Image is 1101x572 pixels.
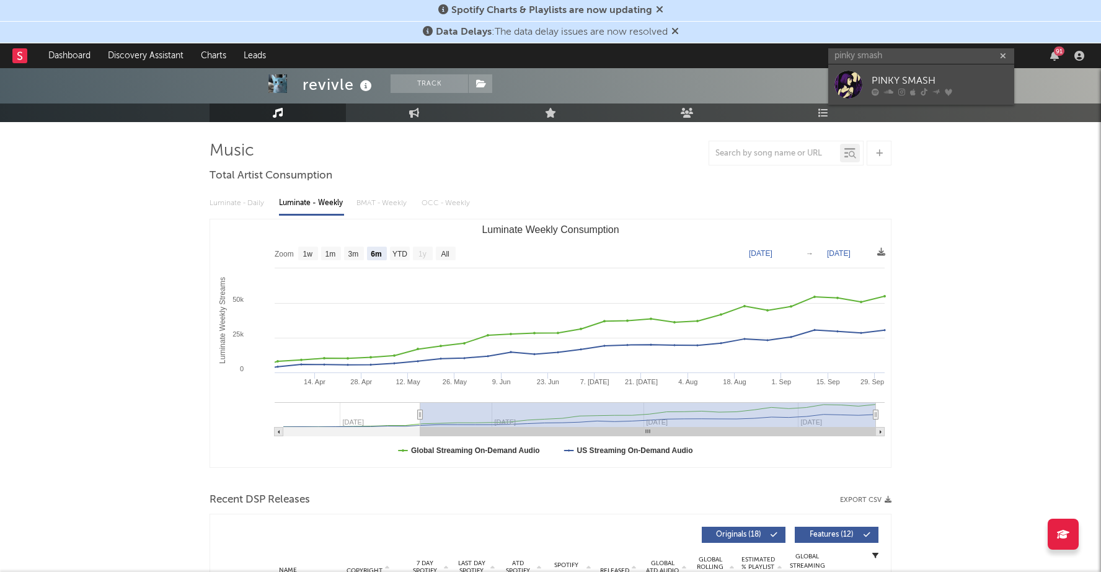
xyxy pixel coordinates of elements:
[218,277,227,364] text: Luminate Weekly Streams
[396,378,421,385] text: 12. May
[210,219,891,467] svg: Luminate Weekly Consumption
[371,250,381,258] text: 6m
[192,43,235,68] a: Charts
[436,27,668,37] span: : The data delay issues are now resolved
[240,365,244,372] text: 0
[443,378,467,385] text: 26. May
[441,250,449,258] text: All
[348,250,359,258] text: 3m
[279,193,344,214] div: Luminate - Weekly
[451,6,652,15] span: Spotify Charts & Playlists are now updating
[210,493,310,508] span: Recent DSP Releases
[828,48,1014,64] input: Search for artists
[418,250,427,258] text: 1y
[678,378,697,385] text: 4. Aug
[275,250,294,258] text: Zoom
[1050,51,1059,61] button: 91
[482,224,619,235] text: Luminate Weekly Consumption
[537,378,559,385] text: 23. Jun
[1054,46,1064,56] div: 91
[872,73,1008,88] div: PINKY SMASH
[702,527,785,543] button: Originals(18)
[840,496,891,504] button: Export CSV
[325,250,336,258] text: 1m
[656,6,663,15] span: Dismiss
[577,446,693,455] text: US Streaming On-Demand Audio
[232,330,244,338] text: 25k
[795,527,878,543] button: Features(12)
[828,64,1014,105] a: PINKY SMASH
[210,169,332,183] span: Total Artist Consumption
[827,249,851,258] text: [DATE]
[40,43,99,68] a: Dashboard
[99,43,192,68] a: Discovery Assistant
[671,27,679,37] span: Dismiss
[232,296,244,303] text: 50k
[860,378,884,385] text: 29. Sep
[625,378,658,385] text: 21. [DATE]
[580,378,609,385] text: 7. [DATE]
[411,446,540,455] text: Global Streaming On-Demand Audio
[303,250,313,258] text: 1w
[803,531,860,539] span: Features ( 12 )
[392,250,407,258] text: YTD
[436,27,492,37] span: Data Delays
[749,249,772,258] text: [DATE]
[709,149,840,159] input: Search by song name or URL
[303,74,375,95] div: revivle
[492,378,511,385] text: 9. Jun
[391,74,468,93] button: Track
[235,43,275,68] a: Leads
[304,378,325,385] text: 14. Apr
[806,249,813,258] text: →
[710,531,767,539] span: Originals ( 18 )
[723,378,746,385] text: 18. Aug
[771,378,791,385] text: 1. Sep
[816,378,840,385] text: 15. Sep
[350,378,372,385] text: 28. Apr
